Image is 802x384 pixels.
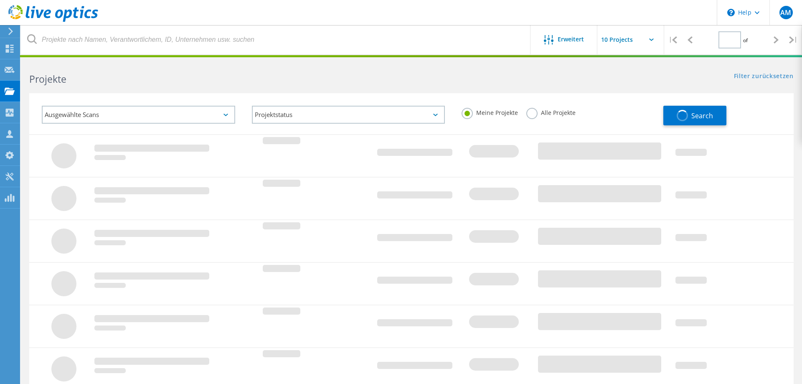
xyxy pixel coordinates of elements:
[462,108,518,116] label: Meine Projekte
[8,18,98,23] a: Live Optics Dashboard
[21,25,531,54] input: Projekte nach Namen, Verantwortlichem, ID, Unternehmen usw. suchen
[558,36,584,42] span: Erweitert
[743,37,748,44] span: of
[663,106,726,125] button: Search
[727,9,735,16] svg: \n
[785,25,802,55] div: |
[691,111,713,120] span: Search
[29,72,66,86] b: Projekte
[42,106,235,124] div: Ausgewählte Scans
[734,73,794,80] a: Filter zurücksetzen
[526,108,576,116] label: Alle Projekte
[664,25,681,55] div: |
[780,9,791,16] span: AM
[252,106,445,124] div: Projektstatus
